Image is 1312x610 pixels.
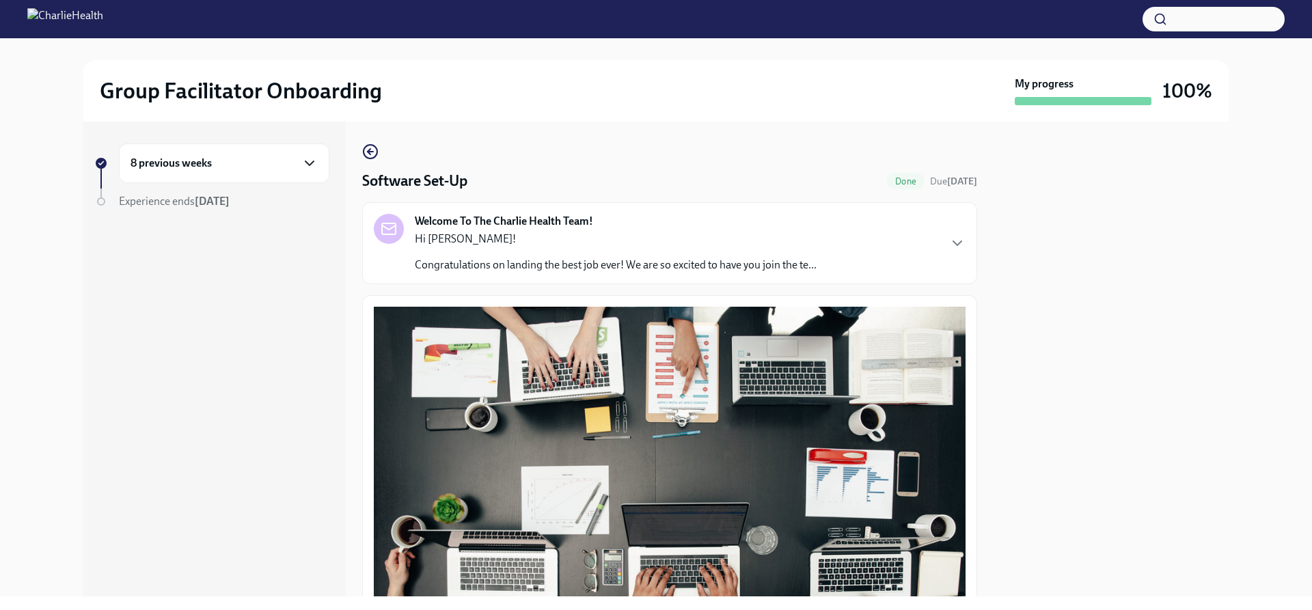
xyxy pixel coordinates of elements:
h4: Software Set-Up [362,171,467,191]
p: Congratulations on landing the best job ever! We are so excited to have you join the te... [415,258,817,273]
span: Experience ends [119,195,230,208]
h6: 8 previous weeks [131,156,212,171]
strong: [DATE] [947,176,977,187]
strong: [DATE] [195,195,230,208]
span: Due [930,176,977,187]
h2: Group Facilitator Onboarding [100,77,382,105]
span: Done [887,176,925,186]
strong: Welcome To The Charlie Health Team! [415,214,593,229]
h3: 100% [1162,79,1212,103]
p: Hi [PERSON_NAME]! [415,232,817,247]
strong: My progress [1015,77,1074,92]
span: July 29th, 2025 09:00 [930,175,977,188]
div: 8 previous weeks [119,143,329,183]
img: CharlieHealth [27,8,103,30]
